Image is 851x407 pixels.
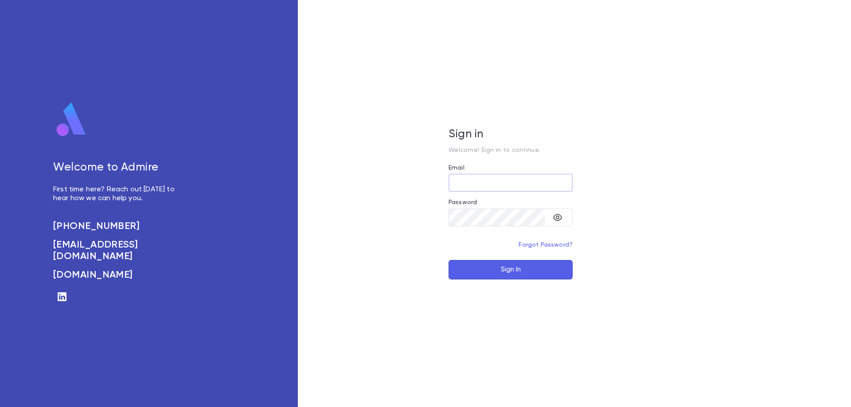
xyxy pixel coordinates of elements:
a: [DOMAIN_NAME] [53,269,184,281]
a: Forgot Password? [519,242,573,248]
label: Password [449,199,477,206]
img: logo [53,102,90,137]
a: [PHONE_NUMBER] [53,221,184,232]
p: Welcome! Sign in to continue. [449,147,573,154]
label: Email [449,164,465,171]
button: toggle password visibility [549,209,566,226]
h5: Sign in [449,128,573,141]
button: Sign In [449,260,573,279]
h5: Welcome to Admire [53,161,184,174]
p: First time here? Reach out [DATE] to hear how we can help you. [53,185,184,203]
a: [EMAIL_ADDRESS][DOMAIN_NAME] [53,239,184,262]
